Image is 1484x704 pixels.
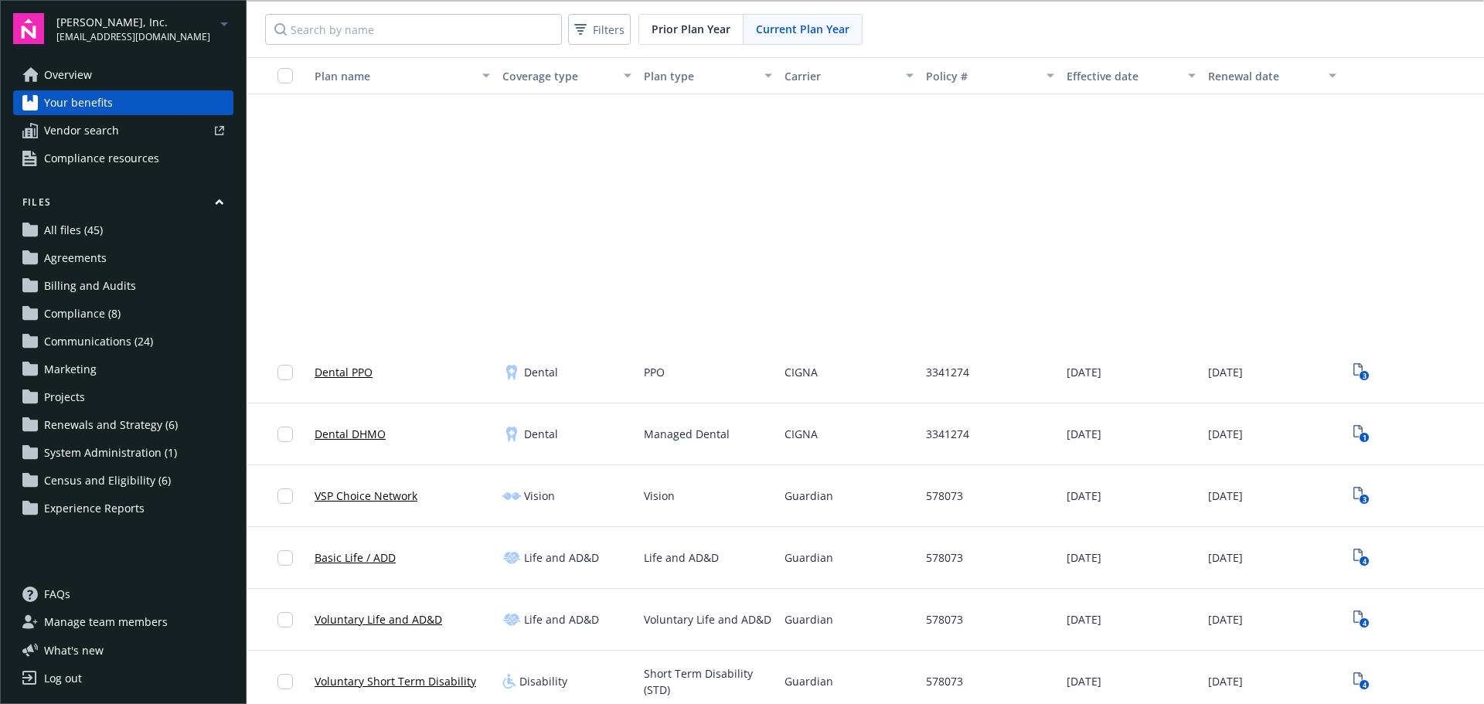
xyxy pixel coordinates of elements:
span: Experience Reports [44,496,145,521]
span: Managed Dental [644,426,730,442]
div: Plan type [644,68,756,84]
span: 578073 [926,611,963,627]
span: View Plan Documents [1349,422,1373,447]
span: Marketing [44,357,97,382]
span: Manage team members [44,610,168,634]
a: Projects [13,385,233,410]
a: FAQs [13,582,233,607]
span: PPO [644,364,665,380]
a: Voluntary Life and AD&D [315,611,442,627]
img: navigator-logo.svg [13,13,44,44]
button: Policy # [920,57,1061,94]
span: [EMAIL_ADDRESS][DOMAIN_NAME] [56,30,210,44]
span: 3341274 [926,426,969,442]
div: Policy # [926,68,1038,84]
span: Overview [44,63,92,87]
span: Dental [524,426,558,442]
span: Census and Eligibility (6) [44,468,171,493]
span: View Plan Documents [1349,546,1373,570]
a: Renewals and Strategy (6) [13,413,233,437]
input: Toggle Row Selected [277,550,293,566]
a: View Plan Documents [1349,484,1373,508]
a: arrowDropDown [215,14,233,32]
span: CIGNA [785,364,818,380]
a: Billing and Audits [13,274,233,298]
a: System Administration (1) [13,440,233,465]
a: Compliance (8) [13,301,233,326]
span: Filters [571,19,628,41]
span: Agreements [44,246,107,270]
span: Life and AD&D [524,611,599,627]
span: 578073 [926,673,963,689]
span: [DATE] [1208,364,1243,380]
input: Toggle Row Selected [277,488,293,504]
span: Dental [524,364,558,380]
a: Manage team members [13,610,233,634]
input: Toggle Row Selected [277,365,293,380]
span: Current Plan Year [756,21,849,37]
span: All files (45) [44,218,103,243]
span: Vision [644,488,675,504]
text: 4 [1362,556,1366,566]
a: Basic Life / ADD [315,549,396,566]
span: [PERSON_NAME], Inc. [56,14,210,30]
text: 3 [1362,371,1366,381]
a: View Plan Documents [1349,669,1373,694]
span: [DATE] [1067,364,1101,380]
span: Guardian [785,549,833,566]
span: Filters [593,22,625,38]
button: Plan name [308,57,496,94]
span: [DATE] [1067,549,1101,566]
span: View Plan Documents [1349,360,1373,385]
div: Effective date [1067,68,1179,84]
span: [DATE] [1067,673,1101,689]
button: [PERSON_NAME], Inc.[EMAIL_ADDRESS][DOMAIN_NAME]arrowDropDown [56,13,233,44]
span: Short Term Disability (STD) [644,665,773,698]
button: Plan type [638,57,779,94]
text: 4 [1362,618,1366,628]
span: Guardian [785,611,833,627]
span: [DATE] [1208,549,1243,566]
span: Life and AD&D [644,549,719,566]
div: Log out [44,666,82,691]
span: Your benefits [44,90,113,115]
span: Guardian [785,673,833,689]
span: What ' s new [44,642,104,658]
span: Disability [519,673,567,689]
span: View Plan Documents [1349,607,1373,632]
a: Marketing [13,357,233,382]
span: Projects [44,385,85,410]
div: Coverage type [502,68,614,84]
span: Communications (24) [44,329,153,354]
div: Carrier [785,68,897,84]
input: Search by name [265,14,562,45]
span: [DATE] [1208,611,1243,627]
a: Overview [13,63,233,87]
a: Compliance resources [13,146,233,171]
a: Dental DHMO [315,426,386,442]
span: 578073 [926,549,963,566]
span: Renewals and Strategy (6) [44,413,178,437]
span: Compliance (8) [44,301,121,326]
input: Toggle Row Selected [277,612,293,627]
span: Compliance resources [44,146,159,171]
button: Effective date [1060,57,1202,94]
span: [DATE] [1208,488,1243,504]
span: [DATE] [1067,611,1101,627]
a: Dental PPO [315,364,373,380]
span: System Administration (1) [44,440,177,465]
span: 3341274 [926,364,969,380]
button: What's new [13,642,128,658]
div: Renewal date [1208,68,1320,84]
span: Vendor search [44,118,119,143]
span: Voluntary Life and AD&D [644,611,771,627]
a: Experience Reports [13,496,233,521]
button: Files [13,196,233,215]
span: [DATE] [1067,426,1101,442]
span: Prior Plan Year [652,21,730,37]
text: 4 [1362,680,1366,690]
a: Communications (24) [13,329,233,354]
button: Renewal date [1202,57,1343,94]
a: Vendor search [13,118,233,143]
